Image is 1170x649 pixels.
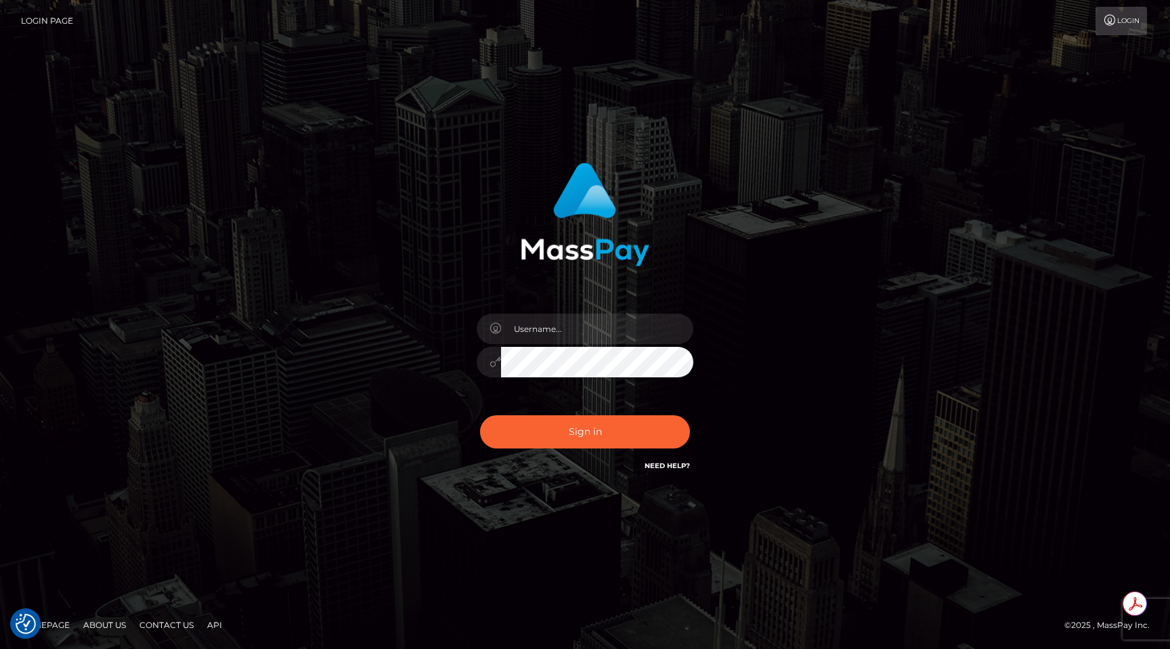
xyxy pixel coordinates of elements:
[134,614,199,635] a: Contact Us
[480,415,690,448] button: Sign in
[645,461,690,470] a: Need Help?
[501,314,693,344] input: Username...
[78,614,131,635] a: About Us
[21,7,73,35] a: Login Page
[202,614,227,635] a: API
[16,614,36,634] button: Consent Preferences
[1096,7,1147,35] a: Login
[16,614,36,634] img: Revisit consent button
[1064,618,1160,633] div: © 2025 , MassPay Inc.
[521,163,649,266] img: MassPay Login
[15,614,75,635] a: Homepage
